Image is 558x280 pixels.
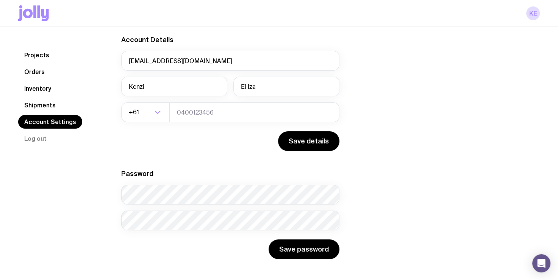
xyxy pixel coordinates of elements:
[141,102,152,122] input: Search for option
[18,65,51,79] a: Orders
[121,170,153,178] label: Password
[18,48,55,62] a: Projects
[121,51,339,71] input: your@email.com
[532,254,550,272] div: Open Intercom Messenger
[233,77,339,96] input: Last Name
[18,132,53,145] button: Log out
[121,36,173,44] label: Account Details
[278,131,339,151] button: Save details
[18,82,57,95] a: Inventory
[121,102,170,122] div: Search for option
[129,102,141,122] span: +61
[169,102,339,122] input: 0400123456
[121,77,227,96] input: First Name
[526,6,540,20] a: KE
[18,98,62,112] a: Shipments
[269,239,339,259] button: Save password
[18,115,82,129] a: Account Settings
